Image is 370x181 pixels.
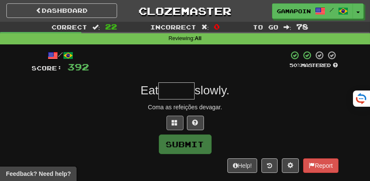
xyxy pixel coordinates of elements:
[214,22,220,31] span: 0
[166,116,184,130] button: Switch sentence to multiple choice alt+p
[277,7,311,15] span: GamaPoint
[201,24,209,30] span: :
[6,169,71,178] span: Open feedback widget
[195,84,229,97] span: slowly.
[159,134,212,154] button: Submit
[130,3,241,18] a: Clozemaster
[261,158,278,173] button: Round history (alt+y)
[141,84,158,97] span: Eat
[6,3,117,18] a: Dashboard
[32,103,338,111] div: Coma as refeições devagar.
[289,62,338,69] div: Mastered
[296,22,308,31] span: 78
[105,22,117,31] span: 22
[303,158,338,173] button: Report
[253,23,278,31] span: To go
[284,24,291,30] span: :
[187,116,204,130] button: Single letter hint - you only get 1 per sentence and score half the points! alt+h
[290,62,301,68] span: 50 %
[272,3,353,19] a: GamaPoint /
[227,158,258,173] button: Help!
[150,23,196,31] span: Incorrect
[330,7,334,13] span: /
[32,64,63,72] span: Score:
[68,61,89,72] span: 392
[32,50,89,61] div: /
[92,24,100,30] span: :
[195,35,201,41] strong: All
[52,23,87,31] span: Correct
